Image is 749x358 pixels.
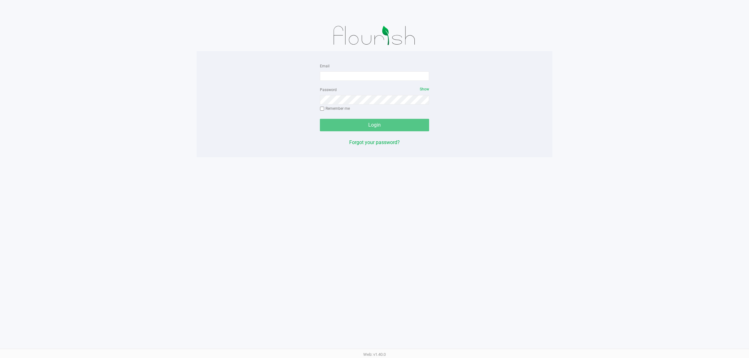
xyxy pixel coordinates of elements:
[320,106,350,111] label: Remember me
[420,87,429,91] span: Show
[320,63,330,69] label: Email
[363,352,386,357] span: Web: v1.40.0
[320,87,337,93] label: Password
[349,139,400,146] button: Forgot your password?
[320,107,324,111] input: Remember me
